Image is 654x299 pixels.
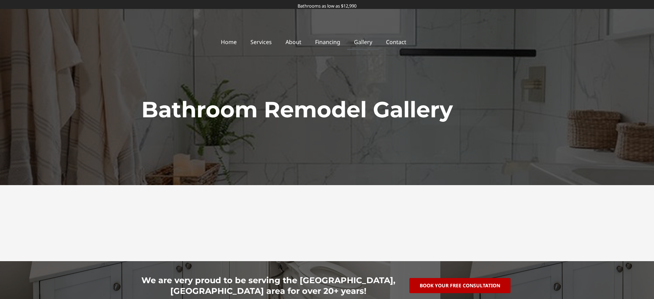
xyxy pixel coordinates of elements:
[420,283,500,288] span: book your free consultation
[214,34,244,50] a: Home
[347,34,379,50] a: Gallery
[279,34,308,50] a: About
[308,34,347,50] a: Financing
[141,94,513,125] h1: Bathroom Remodel Gallery
[379,34,413,50] a: Contact
[409,278,511,293] a: book your free consultation
[244,34,279,50] a: Services
[135,275,403,296] h3: We are very proud to be serving the [GEOGRAPHIC_DATA], [GEOGRAPHIC_DATA] area for over 20+ years!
